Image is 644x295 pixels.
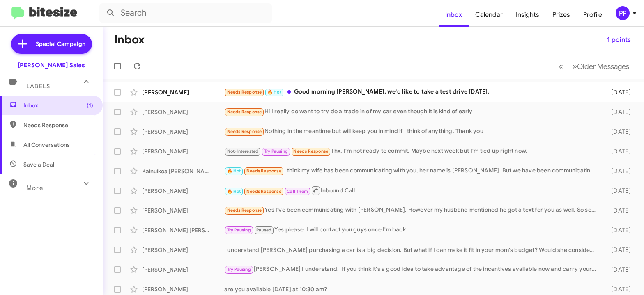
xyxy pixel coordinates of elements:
span: » [573,61,577,71]
div: PP [616,6,630,20]
div: [PERSON_NAME] [142,187,224,195]
span: Needs Response [227,129,262,134]
span: « [559,61,563,71]
div: [DATE] [600,265,637,274]
a: Prizes [546,3,577,27]
div: [DATE] [600,226,637,234]
div: are you available [DATE] at 10:30 am? [224,285,600,293]
span: Older Messages [577,62,629,71]
button: Previous [554,58,568,75]
div: [DATE] [600,108,637,116]
span: Needs Response [293,149,328,154]
div: [PERSON_NAME] [142,206,224,215]
a: Calendar [469,3,509,27]
div: Thx. I'm not ready to commit. Maybe next week but I'm tied up right now. [224,146,600,156]
span: All Conversations [23,141,70,149]
a: Special Campaign [11,34,92,54]
div: Nothing in the meantime but will keep you in mind if I think of anything. Thank you [224,127,600,136]
button: Next [568,58,634,75]
div: I think my wife has been communicating with you, her name is [PERSON_NAME]. But we have been comm... [224,166,600,176]
div: [PERSON_NAME] [142,147,224,156]
span: 🔥 Hot [227,168,241,174]
div: Hi I really do want to try do a trade in of my car even though it is kind of early [224,107,600,117]
span: 🔥 Hot [227,189,241,194]
span: Needs Response [227,89,262,95]
a: Profile [577,3,609,27]
div: Yes I've been communicating with [PERSON_NAME]. However my husband mentioned he got a text for yo... [224,206,600,215]
div: [DATE] [600,88,637,96]
span: Inbox [23,101,93,110]
div: [PERSON_NAME] [142,285,224,293]
div: [PERSON_NAME] [142,108,224,116]
div: [PERSON_NAME] [142,265,224,274]
div: [PERSON_NAME] I understand. If you think it's a good idea to take advantage of the incentives ava... [224,265,600,274]
button: PP [609,6,635,20]
h1: Inbox [114,33,145,46]
div: [PERSON_NAME] [142,246,224,254]
span: Labels [26,82,50,90]
span: Not-Interested [227,149,259,154]
div: [PERSON_NAME] [142,128,224,136]
span: Needs Response [23,121,93,129]
span: Paused [256,227,271,233]
span: Special Campaign [36,40,85,48]
span: Call Them [287,189,308,194]
a: Inbox [439,3,469,27]
span: Try Pausing [264,149,288,154]
div: [DATE] [600,246,637,254]
div: [DATE] [600,128,637,136]
div: [PERSON_NAME] [PERSON_NAME] [142,226,224,234]
div: I understand [PERSON_NAME] purchasing a car is a big decision. But what if I can make it fit in y... [224,246,600,254]
span: (1) [87,101,93,110]
div: [PERSON_NAME] [142,88,224,96]
span: More [26,184,43,192]
div: [DATE] [600,285,637,293]
div: Yes please. I will contact you guys once I'm back [224,225,600,235]
span: Needs Response [227,208,262,213]
div: [DATE] [600,206,637,215]
button: 1 points [600,32,637,47]
div: [DATE] [600,147,637,156]
div: [DATE] [600,187,637,195]
span: 🔥 Hot [267,89,281,95]
div: [PERSON_NAME] Sales [18,61,85,69]
div: Inbound Call [224,185,600,196]
span: Needs Response [227,109,262,114]
span: Needs Response [246,189,281,194]
div: [DATE] [600,167,637,175]
span: 1 points [607,32,631,47]
input: Search [99,3,272,23]
span: Needs Response [246,168,281,174]
span: Try Pausing [227,227,251,233]
div: Good morning [PERSON_NAME], we'd like to take a test drive [DATE]. [224,87,600,97]
a: Insights [509,3,546,27]
span: Save a Deal [23,160,54,169]
nav: Page navigation example [554,58,634,75]
span: Try Pausing [227,267,251,272]
div: Kainuikoa [PERSON_NAME] [142,167,224,175]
